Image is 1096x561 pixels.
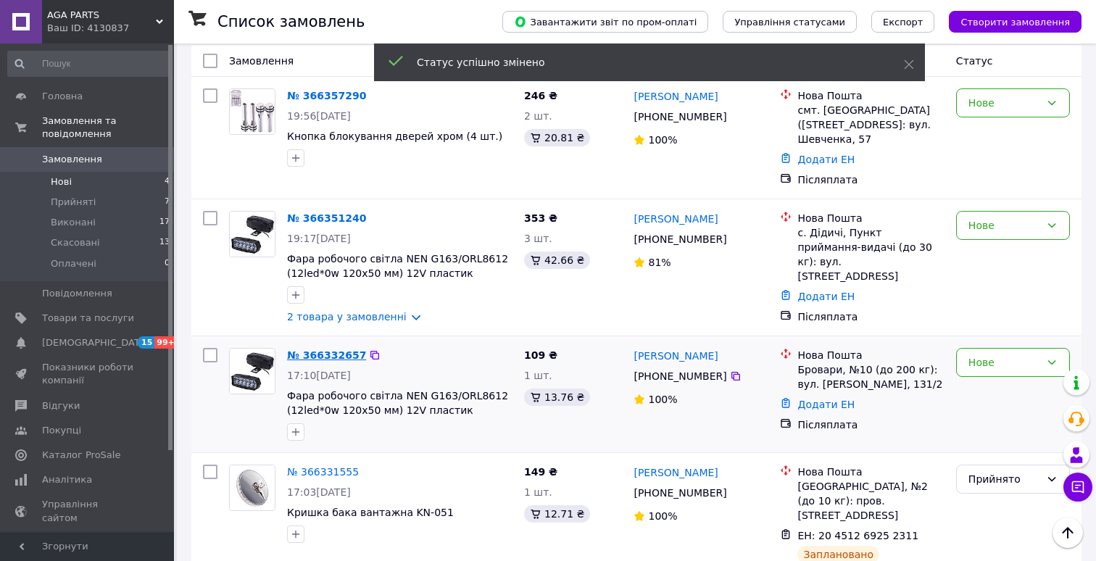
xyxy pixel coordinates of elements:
span: Прийняті [51,196,96,209]
div: Прийнято [968,471,1040,487]
div: Нова Пошта [797,211,944,225]
div: Нове [968,95,1040,111]
a: [PERSON_NAME] [634,89,718,104]
div: [PHONE_NUMBER] [631,229,729,249]
div: Нова Пошта [797,348,944,362]
a: Додати ЕН [797,399,855,410]
div: Ваш ID: 4130837 [47,22,174,35]
span: Завантажити звіт по пром-оплаті [514,15,697,28]
span: Замовлення [229,55,294,67]
div: Бровари, №10 (до 200 кг): вул. [PERSON_NAME], 131/2 [797,362,944,391]
span: 15 [138,336,154,349]
span: Створити замовлення [960,17,1070,28]
span: Виконані [51,216,96,229]
a: Створити замовлення [934,15,1082,27]
button: Чат з покупцем [1063,473,1092,502]
h1: Список замовлень [217,13,365,30]
a: № 366357290 [287,90,366,101]
span: 19:56[DATE] [287,110,351,122]
a: [PERSON_NAME] [634,465,718,480]
span: 17 [159,216,170,229]
a: Фара робочого світла NEN G163/ORL8612 (12led*0w 120х50 мм) 12V пластик [287,390,508,416]
span: Оплачені [51,257,96,270]
a: Фото товару [229,88,275,135]
img: Фото товару [230,212,275,257]
span: Покупці [42,424,81,437]
span: Статус [956,55,993,67]
span: 1 шт. [524,486,552,498]
a: [PERSON_NAME] [634,212,718,226]
span: 7 [165,196,170,209]
a: № 366351240 [287,212,366,224]
a: [PERSON_NAME] [634,349,718,363]
button: Наверх [1053,518,1083,548]
div: Нова Пошта [797,465,944,479]
span: Товари та послуги [42,312,134,325]
div: Післяплата [797,417,944,432]
span: Управління статусами [734,17,845,28]
div: Статус успішно змінено [417,55,868,70]
input: Пошук [7,51,171,77]
span: 19:17[DATE] [287,233,351,244]
span: Повідомлення [42,287,112,300]
span: 17:10[DATE] [287,370,351,381]
div: [PHONE_NUMBER] [631,483,729,503]
a: Додати ЕН [797,154,855,165]
span: Скасовані [51,236,100,249]
div: 13.76 ₴ [524,388,590,406]
img: Фото товару [230,349,275,394]
button: Завантажити звіт по пром-оплаті [502,11,708,33]
div: [PHONE_NUMBER] [631,107,729,127]
span: 353 ₴ [524,212,557,224]
span: 13 [159,236,170,249]
a: № 366331555 [287,466,359,478]
div: 20.81 ₴ [524,129,590,146]
span: 81% [648,257,671,268]
div: Нова Пошта [797,88,944,103]
span: Відгуки [42,399,80,412]
span: 99+ [154,336,178,349]
a: Фото товару [229,348,275,394]
span: Каталог ProSale [42,449,120,462]
span: 0 [165,257,170,270]
span: 100% [648,394,677,405]
span: 100% [648,510,677,522]
a: Фара робочого світла NEN G163/ORL8612 (12led*0w 120х50 мм) 12V пластик [287,253,508,279]
div: Нове [968,217,1040,233]
span: AGA PARTS [47,9,156,22]
span: 100% [648,134,677,146]
a: 2 товара у замовленні [287,311,407,323]
a: № 366332657 [287,349,366,361]
button: Створити замовлення [949,11,1082,33]
span: [DEMOGRAPHIC_DATA] [42,336,149,349]
span: 246 ₴ [524,90,557,101]
a: Кнопка блокування дверей хром (4 шт.) [287,130,502,142]
span: 4 [165,175,170,188]
a: Додати ЕН [797,291,855,302]
span: Показники роботи компанії [42,361,134,387]
button: Експорт [871,11,935,33]
span: Управління сайтом [42,498,134,524]
span: 2 шт. [524,110,552,122]
img: Фото товару [230,89,275,134]
span: 109 ₴ [524,349,557,361]
span: Кришка бака вантажна KN-051 [287,507,454,518]
span: Замовлення та повідомлення [42,115,174,141]
span: ЕН: 20 4512 6925 2311 [797,530,918,541]
span: 17:03[DATE] [287,486,351,498]
span: Головна [42,90,83,103]
a: Фото товару [229,211,275,257]
span: Замовлення [42,153,102,166]
img: Фото товару [230,465,275,510]
div: Нове [968,354,1040,370]
div: 42.66 ₴ [524,252,590,269]
span: 149 ₴ [524,466,557,478]
div: [GEOGRAPHIC_DATA], №2 (до 10 кг): пров. [STREET_ADDRESS] [797,479,944,523]
div: Післяплата [797,309,944,324]
div: смт. [GEOGRAPHIC_DATA] ([STREET_ADDRESS]: вул. Шевченка, 57 [797,103,944,146]
span: Аналітика [42,473,92,486]
a: Фото товару [229,465,275,511]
